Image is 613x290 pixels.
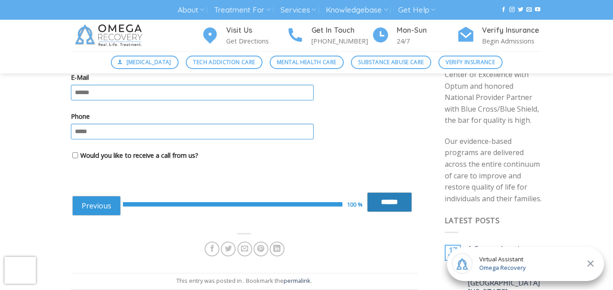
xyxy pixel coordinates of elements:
span: Latest Posts [445,216,500,225]
div: 100 % [347,200,367,209]
a: Get In Touch [PHONE_NUMBER] [286,25,372,47]
a: [MEDICAL_DATA] [111,56,179,69]
img: Omega Recovery [71,20,149,51]
footer: This entry was posted in . Bookmark the . [71,273,418,290]
span: Verify Insurance [446,58,495,66]
a: Follow on Instagram [509,7,515,13]
iframe: reCAPTCHA [4,257,36,284]
p: Our evidence-based programs are delivered across the entire continuum of care to improve and rest... [445,136,543,205]
a: About [178,2,204,18]
h4: Get In Touch [311,25,372,36]
a: Services [280,2,316,18]
a: Treatment For [214,2,270,18]
label: Would you like to receive a call from us? [80,150,198,160]
a: Knowledgebase [326,2,388,18]
p: Get Directions [226,36,286,46]
a: Verify Insurance [438,56,503,69]
a: Visit Us Get Directions [201,25,286,47]
a: Pin on Pinterest [254,242,268,256]
p: As a Platinum provider and Center of Excellence with Optum and honored National Provider Partner ... [445,58,543,127]
a: permalink [284,277,311,285]
a: Send us an email [526,7,532,13]
label: E-Mail [71,72,418,82]
h4: Visit Us [226,25,286,36]
span: [MEDICAL_DATA] [127,58,171,66]
h4: Verify Insurance [482,25,542,36]
p: Begin Admissions [482,36,542,46]
span: Substance Abuse Care [358,58,424,66]
a: Follow on Facebook [501,7,506,13]
a: Verify Insurance Begin Admissions [457,25,542,47]
a: Share on LinkedIn [270,242,285,256]
a: Previous [72,196,121,216]
p: 24/7 [397,36,457,46]
a: Mental Health Care [270,56,344,69]
a: Follow on YouTube [535,7,540,13]
label: Phone [71,111,418,121]
span: Tech Addiction Care [193,58,255,66]
a: Follow on Twitter [518,7,523,13]
h4: Mon-Sun [397,25,457,36]
a: Share on Twitter [221,242,236,256]
a: Share on Facebook [205,242,219,256]
a: Email to a Friend [237,242,252,256]
a: Get Help [398,2,435,18]
p: [PHONE_NUMBER] [311,36,372,46]
a: Substance Abuse Care [351,56,431,69]
a: Tech Addiction Care [186,56,263,69]
span: Mental Health Care [277,58,336,66]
